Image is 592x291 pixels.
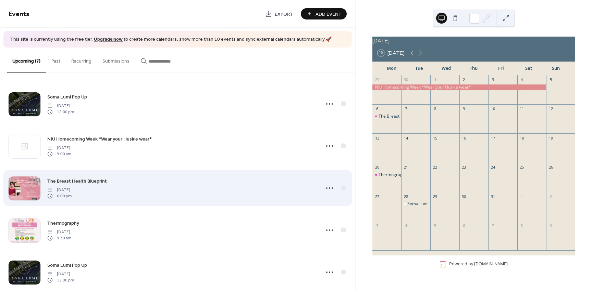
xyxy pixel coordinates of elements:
[374,77,380,82] div: 29
[374,106,380,111] div: 6
[403,194,408,199] div: 28
[460,62,488,75] div: Thu
[519,135,525,141] div: 18
[548,165,553,170] div: 26
[548,135,553,141] div: 19
[372,172,402,178] div: Thermography
[432,223,437,228] div: 5
[519,106,525,111] div: 11
[407,201,443,207] div: Soma Lumi Pop Up
[66,48,97,72] button: Recurring
[10,36,332,43] span: This site is currently using the free tier. to create more calendars, show more than 10 events an...
[461,223,467,228] div: 6
[47,135,152,143] span: NIU Homecoming Week *Wear your Huskie wear*
[47,187,72,193] span: [DATE]
[47,277,74,283] span: 12:00 pm
[47,177,107,185] span: The Breast Health Blueprint
[47,220,79,227] span: Thermography
[374,165,380,170] div: 20
[490,135,495,141] div: 17
[519,194,525,199] div: 1
[432,135,437,141] div: 15
[542,62,570,75] div: Sun
[490,194,495,199] div: 31
[47,271,74,277] span: [DATE]
[519,223,525,228] div: 8
[449,261,508,267] div: Powered by
[433,62,460,75] div: Wed
[372,37,575,45] div: [DATE]
[316,11,342,18] span: Add Event
[9,8,29,21] span: Events
[260,8,298,19] a: Export
[47,219,79,227] a: Thermography
[432,165,437,170] div: 22
[519,165,525,170] div: 25
[432,194,437,199] div: 29
[474,261,508,267] a: [DOMAIN_NAME]
[46,48,66,72] button: Past
[490,106,495,111] div: 10
[403,135,408,141] div: 14
[275,11,293,18] span: Export
[47,261,87,269] a: Soma Lumi Pop Up
[379,172,407,178] div: Thermography
[548,77,553,82] div: 5
[97,48,135,72] button: Submissions
[432,77,437,82] div: 1
[47,103,74,109] span: [DATE]
[47,193,72,199] span: 6:00 pm
[461,165,467,170] div: 23
[548,194,553,199] div: 2
[432,106,437,111] div: 8
[375,48,407,58] button: 19[DATE]
[488,62,515,75] div: Fri
[372,114,402,119] div: The Breast Health Blueprint
[403,223,408,228] div: 4
[47,145,71,151] span: [DATE]
[47,135,152,143] a: NIU Homecoming Week *Wear your Huskie wear*
[47,151,71,157] span: 9:00 am
[490,223,495,228] div: 7
[47,109,74,115] span: 12:00 pm
[374,194,380,199] div: 27
[461,106,467,111] div: 9
[378,62,405,75] div: Mon
[461,194,467,199] div: 30
[548,106,553,111] div: 12
[372,84,546,90] div: NIU Homecoming Week *Wear your Huskie wear*
[490,165,495,170] div: 24
[374,135,380,141] div: 13
[461,135,467,141] div: 16
[461,77,467,82] div: 2
[519,77,525,82] div: 4
[490,77,495,82] div: 3
[403,165,408,170] div: 21
[301,8,347,19] button: Add Event
[47,177,107,185] a: The Breast Health Blueprint
[403,106,408,111] div: 7
[401,201,430,207] div: Soma Lumi Pop Up
[374,223,380,228] div: 3
[47,235,71,241] span: 9:30 am
[379,114,432,119] div: The Breast Health Blueprint
[515,62,542,75] div: Sat
[403,77,408,82] div: 30
[94,35,123,44] a: Upgrade now
[548,223,553,228] div: 9
[7,48,46,72] button: Upcoming (7)
[47,93,87,101] a: Soma Lumi Pop Up
[47,229,71,235] span: [DATE]
[405,62,433,75] div: Tue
